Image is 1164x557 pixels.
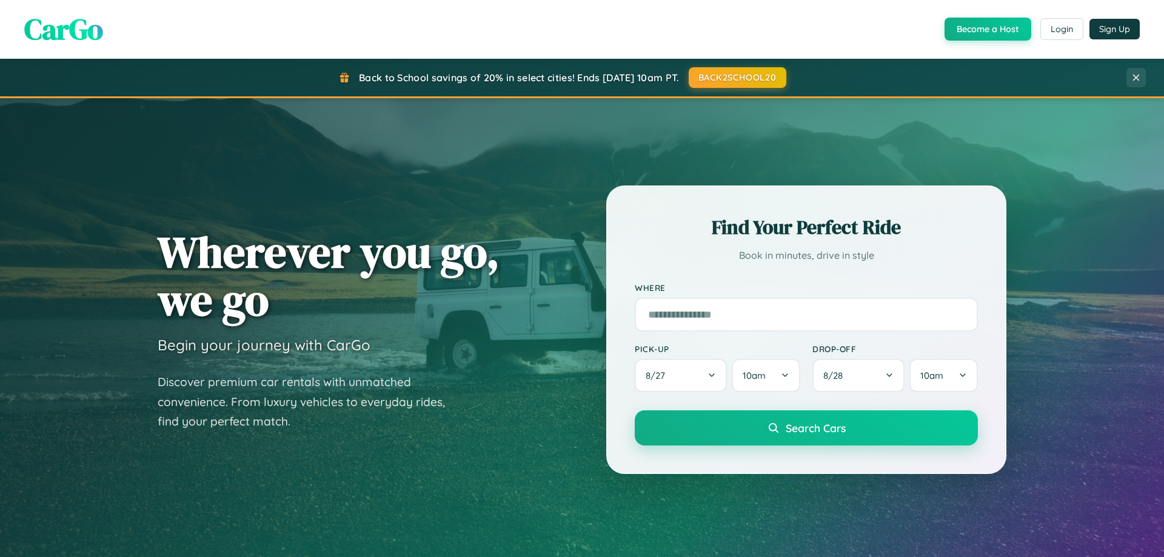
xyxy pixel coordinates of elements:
p: Discover premium car rentals with unmatched convenience. From luxury vehicles to everyday rides, ... [158,372,461,432]
span: Search Cars [786,421,846,435]
h3: Begin your journey with CarGo [158,336,370,354]
span: 10am [920,370,943,381]
button: Sign Up [1089,19,1140,39]
span: CarGo [24,9,103,49]
button: Search Cars [635,410,978,445]
span: 10am [743,370,766,381]
button: 8/27 [635,359,727,392]
label: Drop-off [812,344,978,354]
button: 10am [732,359,800,392]
button: Become a Host [945,18,1031,41]
button: 10am [909,359,978,392]
span: 8 / 27 [646,370,671,381]
label: Pick-up [635,344,800,354]
button: BACK2SCHOOL20 [689,67,786,88]
button: Login [1040,18,1083,40]
p: Book in minutes, drive in style [635,247,978,264]
span: Back to School savings of 20% in select cities! Ends [DATE] 10am PT. [359,72,679,84]
span: 8 / 28 [823,370,849,381]
h1: Wherever you go, we go [158,228,500,324]
h2: Find Your Perfect Ride [635,214,978,241]
label: Where [635,282,978,293]
button: 8/28 [812,359,905,392]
